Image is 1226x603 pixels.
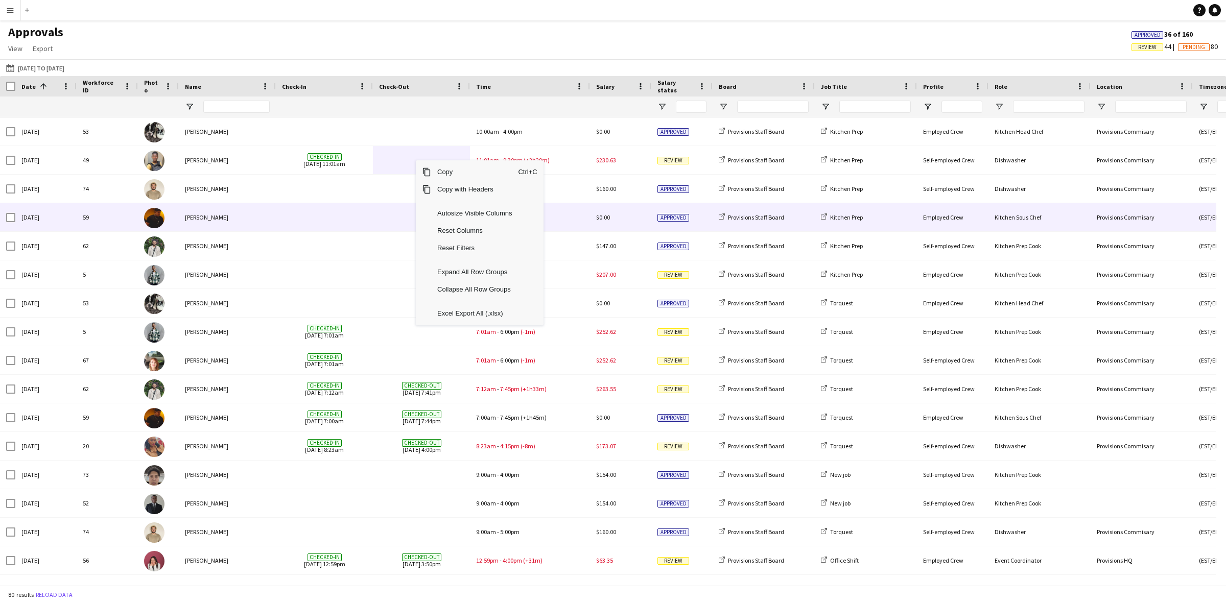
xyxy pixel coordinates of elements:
[728,213,784,221] span: Provisions Staff Board
[15,175,77,203] div: [DATE]
[830,356,853,364] span: Torquest
[657,157,689,164] span: Review
[282,83,306,90] span: Check-In
[728,328,784,335] span: Provisions Staff Board
[185,102,194,111] button: Open Filter Menu
[923,299,963,307] span: Employed Crew
[988,146,1091,174] div: Dishwasher
[1091,432,1193,460] div: Provisions Commisary
[402,382,441,390] span: Checked-out
[500,471,520,478] span: 4:00pm
[596,242,616,250] span: $147.00
[416,160,544,325] div: Context Menu
[719,356,784,364] a: Provisions Staff Board
[596,356,616,364] span: $252.62
[995,102,1004,111] button: Open Filter Menu
[15,346,77,374] div: [DATE]
[282,403,367,431] span: [DATE] 7:00am
[821,414,853,421] a: Torquest
[1091,289,1193,317] div: Provisions Commisary
[821,83,847,90] span: Job Title
[1178,42,1218,51] span: 80
[830,271,863,278] span: Kitchen Prep
[77,518,138,546] div: 74
[77,203,138,231] div: 59
[830,528,853,536] span: Torquest
[431,263,518,281] span: Expand All Row Groups
[77,117,138,146] div: 53
[431,181,518,198] span: Copy with Headers
[821,528,853,536] a: Torquest
[1183,44,1205,51] span: Pending
[282,346,367,374] span: [DATE] 7:01am
[77,575,138,603] div: 56
[77,461,138,489] div: 73
[728,299,784,307] span: Provisions Staff Board
[596,156,616,164] span: $230.63
[728,242,784,250] span: Provisions Staff Board
[988,432,1091,460] div: Dishwasher
[719,557,784,564] a: Provisions Staff Board
[676,101,706,113] input: Salary status Filter Input
[988,461,1091,489] div: Kitchen Prep Cook
[596,271,616,278] span: $207.00
[15,575,77,603] div: [DATE]
[821,385,853,393] a: Torquest
[830,442,853,450] span: Torquest
[988,175,1091,203] div: Dishwasher
[728,471,784,478] span: Provisions Staff Board
[1097,102,1106,111] button: Open Filter Menu
[431,205,518,222] span: Autosize Visible Columns
[1091,518,1193,546] div: Provisions Commisary
[77,318,138,346] div: 5
[476,442,496,450] span: 8:23am
[1091,346,1193,374] div: Provisions Commisary
[179,289,276,317] div: [PERSON_NAME]
[15,432,77,460] div: [DATE]
[500,442,520,450] span: 4:15pm
[830,156,863,164] span: Kitchen Prep
[728,271,784,278] span: Provisions Staff Board
[179,403,276,431] div: [PERSON_NAME]
[1091,146,1193,174] div: Provisions Commisary
[431,222,518,239] span: Reset Columns
[657,79,694,94] span: Salary status
[4,42,27,55] a: View
[657,128,689,136] span: Approved
[144,551,164,571] img: Gendra Angela Faelden
[179,175,276,203] div: [PERSON_NAME]
[431,305,518,322] span: Excel Export All (.xlsx)
[821,128,863,135] a: Kitchen Prep
[988,203,1091,231] div: Kitchen Sous Chef
[8,44,22,53] span: View
[737,101,809,113] input: Board Filter Input
[657,185,689,193] span: Approved
[923,102,932,111] button: Open Filter Menu
[1091,117,1193,146] div: Provisions Commisary
[431,163,518,181] span: Copy
[144,294,164,314] img: Dustin Gallagher
[15,232,77,260] div: [DATE]
[596,299,610,307] span: $0.00
[185,83,201,90] span: Name
[988,403,1091,431] div: Kitchen Sous Chef
[719,102,728,111] button: Open Filter Menu
[29,42,57,55] a: Export
[15,518,77,546] div: [DATE]
[144,351,164,371] img: Dijana Posavec
[179,260,276,288] div: [PERSON_NAME]
[379,432,464,460] span: [DATE] 4:00pm
[657,214,689,222] span: Approved
[830,471,851,478] span: New job
[728,442,784,450] span: Provisions Staff Board
[719,385,784,393] a: Provisions Staff Board
[923,213,963,221] span: Employed Crew
[15,546,77,574] div: [DATE]
[596,414,610,421] span: $0.00
[830,385,853,393] span: Torquest
[657,102,667,111] button: Open Filter Menu
[1091,575,1193,603] div: CI Investments
[402,411,441,418] span: Checked-out
[830,128,863,135] span: Kitchen Prep
[144,208,164,228] img: Timothy Lampitoc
